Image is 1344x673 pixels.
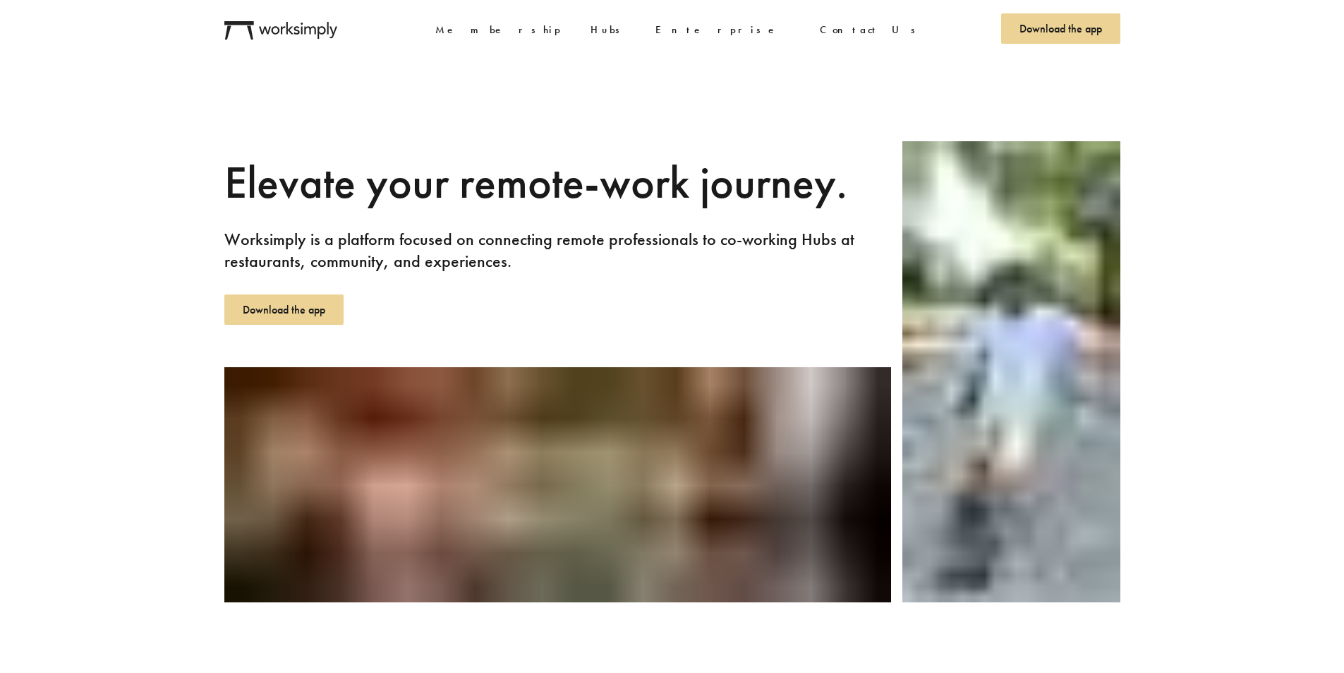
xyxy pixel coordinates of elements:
[224,228,891,272] h4: Worksimply is a platform focused on connecting remote professionals to co-working Hubs at restaur...
[224,294,344,325] a: Download the app
[224,153,891,211] h1: Elevate your remote-work journey.
[224,21,337,40] img: Worksimply Logo
[1001,13,1120,44] a: Download the app
[655,23,792,37] a: Enterprise
[820,23,923,37] a: Contact Us
[435,23,562,37] a: Membership
[591,23,627,37] a: Hubs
